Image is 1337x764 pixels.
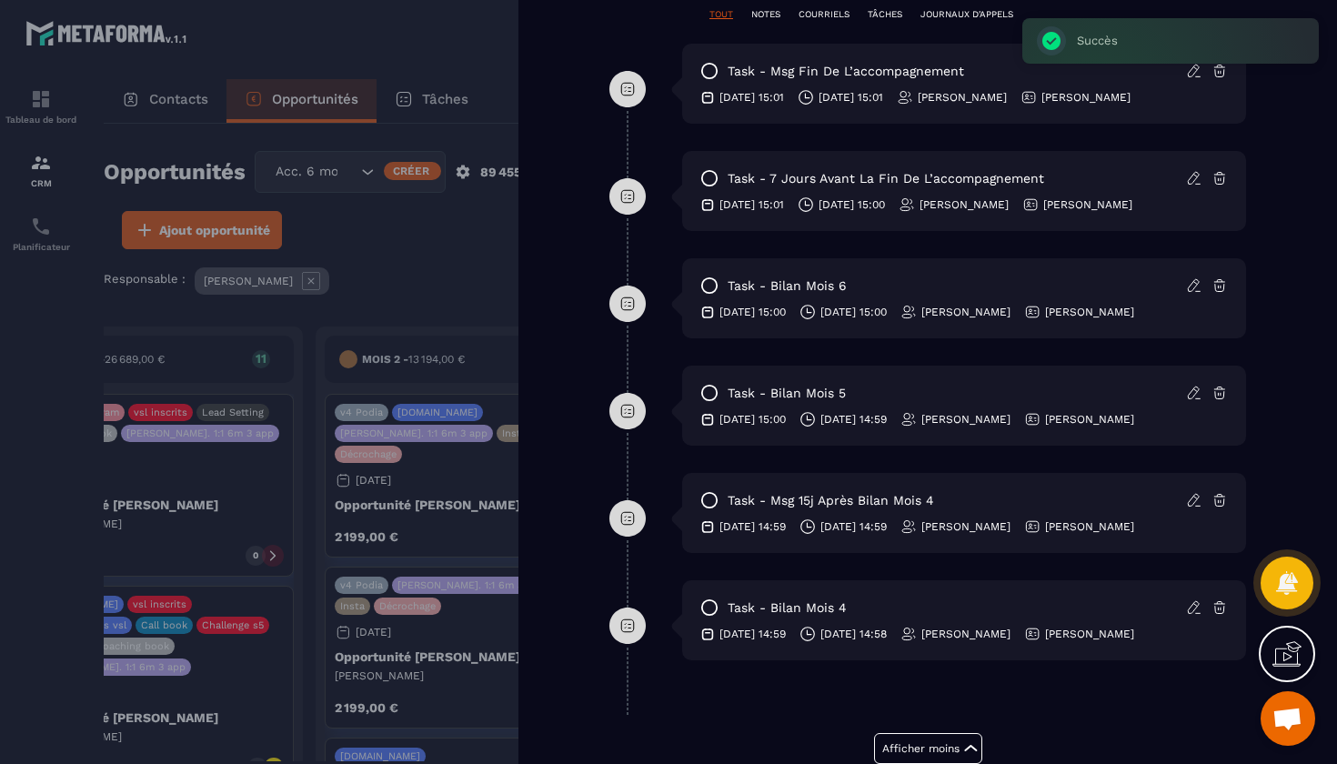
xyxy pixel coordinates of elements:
p: [PERSON_NAME] [921,412,1010,427]
p: task - Bilan mois 6 [728,277,847,295]
p: task - Msg 15j après bilan mois 4 [728,492,934,509]
p: [PERSON_NAME] [1045,519,1134,534]
p: [PERSON_NAME] [1045,305,1134,319]
a: Ouvrir le chat [1261,691,1315,746]
p: [DATE] 15:00 [719,305,786,319]
p: [DATE] 15:00 [820,305,887,319]
p: task - Bilan mois 5 [728,385,846,402]
p: [DATE] 14:59 [820,412,887,427]
p: [DATE] 15:00 [819,197,885,212]
p: [PERSON_NAME] [921,519,1010,534]
p: [DATE] 14:59 [820,519,887,534]
p: [PERSON_NAME] [1045,412,1134,427]
p: [DATE] 14:59 [719,519,786,534]
p: task - Bilan mois 4 [728,599,847,617]
p: [PERSON_NAME] [1043,197,1132,212]
p: [PERSON_NAME] [921,305,1010,319]
p: [PERSON_NAME] [1045,627,1134,641]
p: [DATE] 15:00 [719,412,786,427]
p: [PERSON_NAME] [920,197,1009,212]
p: [DATE] 15:01 [719,197,784,212]
button: Afficher moins [874,733,982,764]
p: [PERSON_NAME] [921,627,1010,641]
p: task - 7 jours avant la fin de l’accompagnement [728,170,1044,187]
p: [DATE] 14:58 [820,627,887,641]
p: [DATE] 14:59 [719,627,786,641]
